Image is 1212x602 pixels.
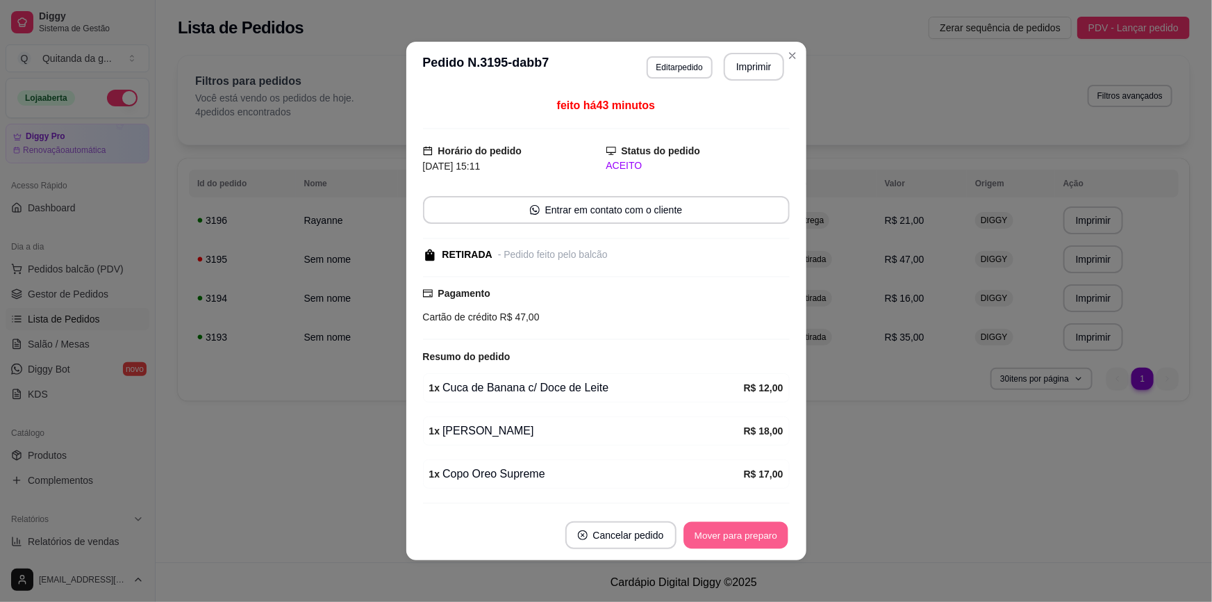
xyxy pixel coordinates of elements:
h3: Pedido N. 3195-dabb7 [423,53,549,81]
strong: 1 x [429,382,440,393]
button: Imprimir [724,53,784,81]
strong: Status do pedido [622,145,701,156]
strong: Pagamento [438,288,490,299]
strong: R$ 18,00 [744,425,783,437]
span: [DATE] 15:11 [423,161,481,172]
span: desktop [606,146,616,156]
strong: 1 x [429,469,440,480]
strong: 1 x [429,425,440,437]
div: ACEITO [606,158,790,173]
button: Editarpedido [647,56,713,79]
div: [PERSON_NAME] [429,423,744,439]
button: close-circleCancelar pedido [565,521,676,549]
span: Cartão de crédito [423,311,497,323]
div: - Pedido feito pelo balcão [498,247,608,262]
span: close-circle [578,530,588,540]
strong: R$ 12,00 [744,382,783,393]
div: Cuca de Banana c/ Doce de Leite [429,380,744,396]
button: Mover para preparo [683,522,788,549]
span: calendar [423,146,433,156]
span: whats-app [530,205,540,215]
div: RETIRADA [442,247,492,262]
strong: Horário do pedido [438,145,522,156]
strong: Resumo do pedido [423,351,510,362]
button: Close [781,44,804,67]
button: whats-appEntrar em contato com o cliente [423,196,790,224]
span: R$ 47,00 [497,311,540,323]
span: credit-card [423,288,433,298]
div: Copo Oreo Supreme [429,466,744,482]
strong: R$ 17,00 [744,469,783,480]
span: feito há 43 minutos [557,99,655,111]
